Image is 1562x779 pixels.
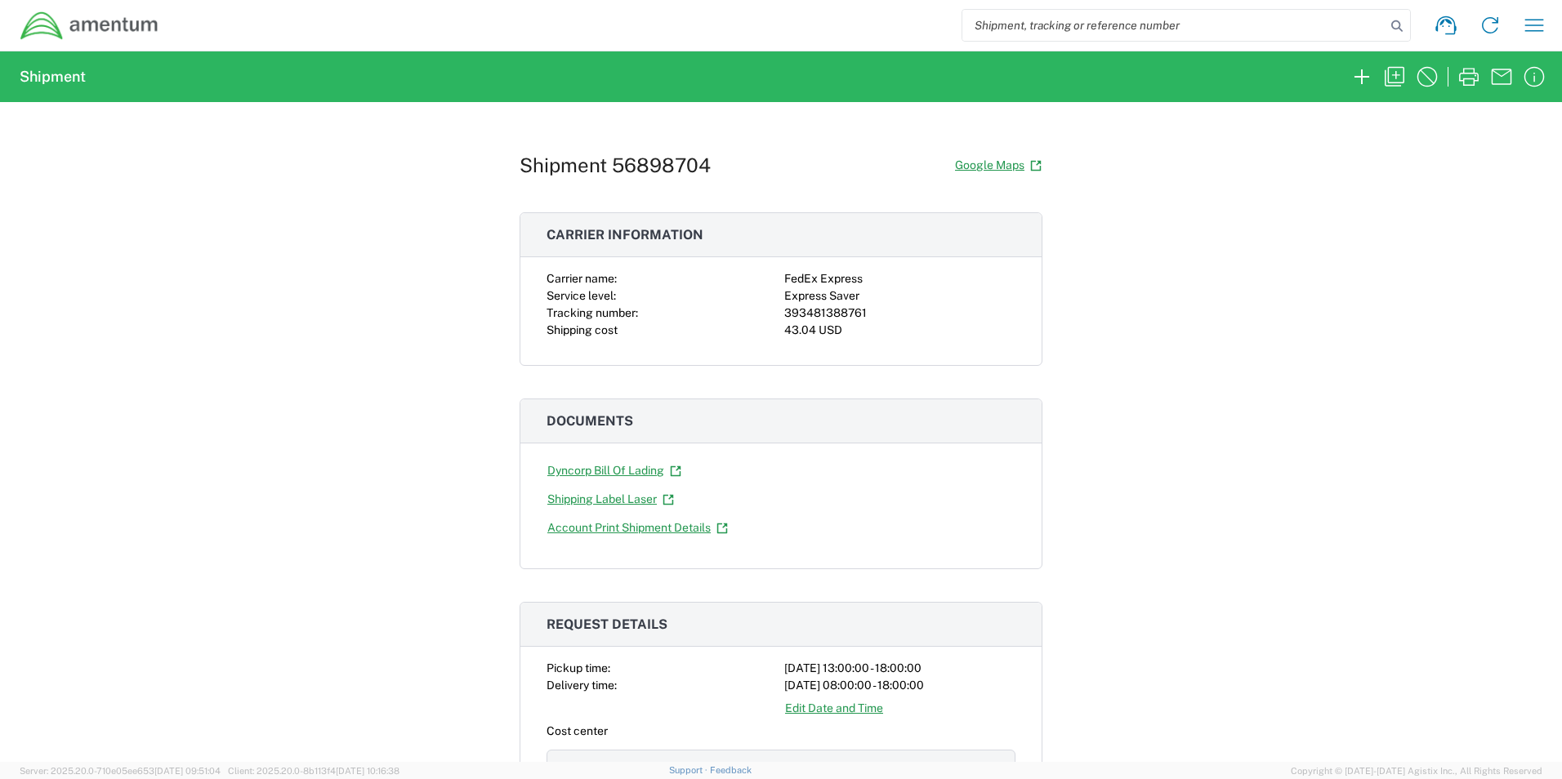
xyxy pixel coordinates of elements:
span: Server: 2025.20.0-710e05ee653 [20,766,221,776]
a: Account Print Shipment Details [547,514,729,542]
input: Shipment, tracking or reference number [962,10,1386,41]
div: [DATE] 08:00:00 - 18:00:00 [784,677,1015,694]
span: Shipping cost [547,323,618,336]
h2: Shipment [20,67,86,87]
h1: Shipment 56898704 [520,154,711,177]
div: FedEx Express [784,270,1015,287]
img: dyncorp [20,11,159,41]
a: Edit Date and Time [784,694,884,723]
span: Service level: [547,289,616,302]
span: Cost center [547,724,608,737]
div: Express Saver [784,287,1015,305]
span: Copyright © [DATE]-[DATE] Agistix Inc., All Rights Reserved [1291,763,1542,778]
div: [DATE] 13:00:00 - 18:00:00 [784,660,1015,677]
span: Pickup time: [547,661,610,674]
div: 43.04 USD [784,322,1015,339]
span: Delivery time: [547,679,617,692]
a: Shipping Label Laser [547,485,675,514]
span: [DATE] 10:16:38 [336,766,399,776]
span: Request details [547,617,667,632]
span: Documents [547,413,633,429]
span: Carrier name: [547,272,617,285]
a: Feedback [710,765,752,775]
div: 393481388761 [784,305,1015,322]
span: [DATE] 09:51:04 [154,766,221,776]
span: Carrier information [547,227,703,243]
a: Google Maps [954,151,1042,180]
span: Tracking number: [547,306,638,319]
a: Dyncorp Bill Of Lading [547,456,682,485]
span: Client: 2025.20.0-8b113f4 [228,766,399,776]
a: Support [669,765,710,775]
